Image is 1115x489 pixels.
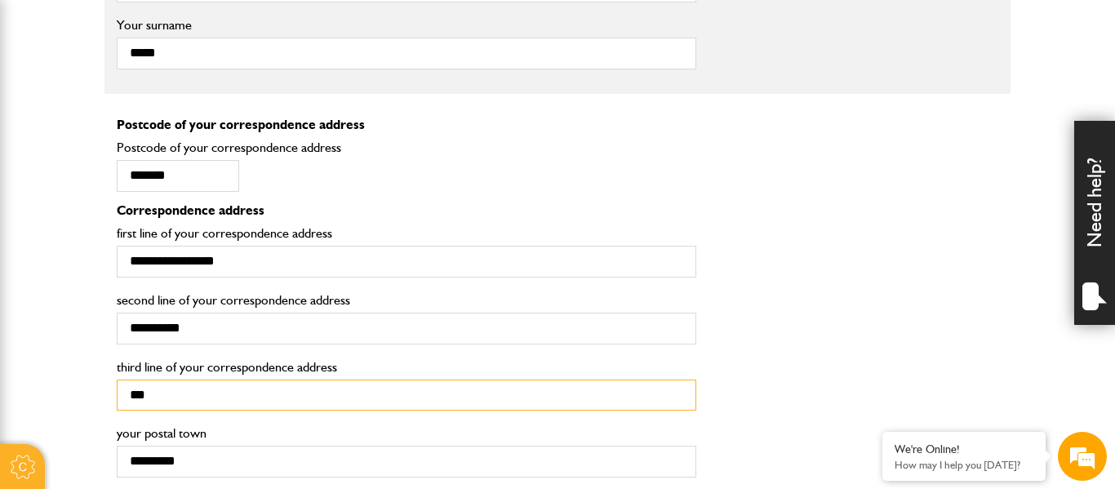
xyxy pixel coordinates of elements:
[117,204,696,217] p: Correspondence address
[117,427,696,440] label: your postal town
[117,118,696,131] p: Postcode of your correspondence address
[21,151,298,187] input: Enter your last name
[222,377,296,399] em: Start Chat
[117,294,696,307] label: second line of your correspondence address
[21,199,298,235] input: Enter your email address
[1074,121,1115,325] div: Need help?
[117,19,696,32] label: Your surname
[117,361,696,374] label: third line of your correspondence address
[895,442,1033,456] div: We're Online!
[117,227,696,240] label: first line of your correspondence address
[268,8,307,47] div: Minimize live chat window
[21,296,298,353] textarea: Type your message and hit 'Enter'
[895,459,1033,471] p: How may I help you today?
[85,91,274,113] div: Chat with us now
[21,247,298,283] input: Enter your phone number
[28,91,69,113] img: d_20077148190_company_1631870298795_20077148190
[117,141,366,154] label: Postcode of your correspondence address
